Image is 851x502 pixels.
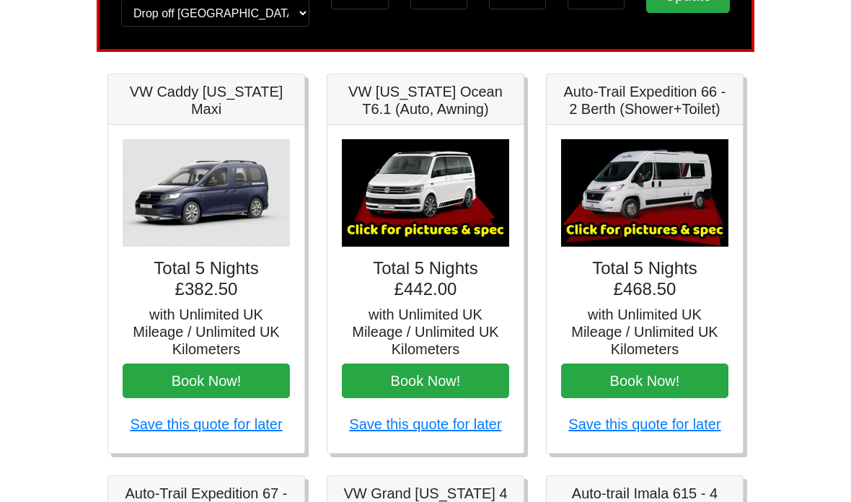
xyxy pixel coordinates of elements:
button: Book Now! [561,364,728,399]
button: Book Now! [342,364,509,399]
h5: with Unlimited UK Mileage / Unlimited UK Kilometers [561,307,728,358]
img: Auto-Trail Expedition 66 - 2 Berth (Shower+Toilet) [561,140,728,247]
a: Save this quote for later [349,417,501,433]
a: Save this quote for later [130,417,282,433]
img: VW California Ocean T6.1 (Auto, Awning) [342,140,509,247]
h5: with Unlimited UK Mileage / Unlimited UK Kilometers [342,307,509,358]
a: Save this quote for later [568,417,720,433]
h5: Auto-Trail Expedition 66 - 2 Berth (Shower+Toilet) [561,84,728,118]
img: VW Caddy California Maxi [123,140,290,247]
h4: Total 5 Nights £468.50 [561,259,728,301]
h4: Total 5 Nights £382.50 [123,259,290,301]
button: Book Now! [123,364,290,399]
h5: VW [US_STATE] Ocean T6.1 (Auto, Awning) [342,84,509,118]
h4: Total 5 Nights £442.00 [342,259,509,301]
h5: with Unlimited UK Mileage / Unlimited UK Kilometers [123,307,290,358]
h5: VW Caddy [US_STATE] Maxi [123,84,290,118]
